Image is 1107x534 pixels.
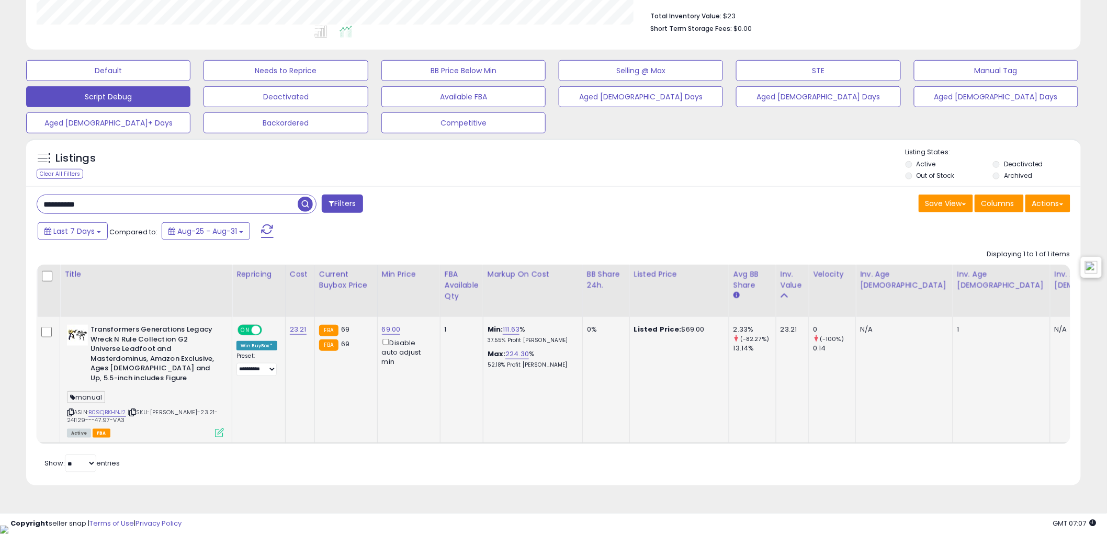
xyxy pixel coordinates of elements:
[1053,518,1097,528] span: 2025-09-8 07:07 GMT
[37,169,83,179] div: Clear All Filters
[26,86,190,107] button: Script Debug
[488,337,574,344] p: 37.55% Profit [PERSON_NAME]
[781,325,800,334] div: 23.21
[906,147,1081,157] p: Listing States:
[1004,171,1032,180] label: Archived
[975,195,1024,212] button: Columns
[26,60,190,81] button: Default
[177,226,237,236] span: Aug-25 - Aug-31
[236,341,277,350] div: Win BuyBox *
[488,361,574,369] p: 52.18% Profit [PERSON_NAME]
[38,222,108,240] button: Last 7 Days
[813,325,855,334] div: 0
[290,324,307,335] a: 23.21
[488,349,574,369] div: %
[587,269,625,291] div: BB Share 24h.
[381,112,546,133] button: Competitive
[488,269,578,280] div: Markup on Cost
[204,112,368,133] button: Backordered
[319,339,338,351] small: FBA
[587,325,622,334] div: 0%
[957,269,1046,291] div: Inv. Age [DEMOGRAPHIC_DATA]
[957,325,1042,334] div: 1
[483,265,582,317] th: The percentage added to the cost of goods (COGS) that forms the calculator for Min & Max prices.
[1025,195,1070,212] button: Actions
[505,349,529,359] a: 224.30
[109,227,157,237] span: Compared to:
[88,408,126,417] a: B09QBKHNJ2
[64,269,228,280] div: Title
[44,458,120,468] span: Show: entries
[733,344,776,353] div: 13.14%
[736,60,900,81] button: STE
[559,60,723,81] button: Selling @ Max
[67,325,88,346] img: 41cO9RQKCQL._SL40_.jpg
[322,195,363,213] button: Filters
[914,60,1078,81] button: Manual Tag
[261,326,277,335] span: OFF
[204,60,368,81] button: Needs to Reprice
[26,112,190,133] button: Aged [DEMOGRAPHIC_DATA]+ Days
[445,269,479,302] div: FBA Available Qty
[290,269,310,280] div: Cost
[914,86,1078,107] button: Aged [DEMOGRAPHIC_DATA] Days
[634,325,721,334] div: $69.00
[10,518,49,528] strong: Copyright
[634,324,682,334] b: Listed Price:
[736,86,900,107] button: Aged [DEMOGRAPHIC_DATA] Days
[53,226,95,236] span: Last 7 Days
[204,86,368,107] button: Deactivated
[488,325,574,344] div: %
[382,269,436,280] div: Min Price
[382,337,432,367] div: Disable auto adjust min
[987,249,1070,259] div: Displaying 1 to 1 of 1 items
[813,344,855,353] div: 0.14
[650,12,721,20] b: Total Inventory Value:
[236,269,281,280] div: Repricing
[341,324,349,334] span: 69
[91,325,218,385] b: Transformers Generations Legacy Wreck N Rule Collection G2 Universe Leadfoot and Masterdominus, A...
[382,324,401,335] a: 69.00
[488,324,503,334] b: Min:
[733,24,752,33] span: $0.00
[381,86,546,107] button: Available FBA
[67,325,224,436] div: ASIN:
[559,86,723,107] button: Aged [DEMOGRAPHIC_DATA] Days
[740,335,769,343] small: (-82.27%)
[813,269,851,280] div: Velocity
[860,269,948,291] div: Inv. Age [DEMOGRAPHIC_DATA]
[341,339,349,349] span: 69
[733,291,740,300] small: Avg BB Share.
[89,518,134,528] a: Terms of Use
[319,325,338,336] small: FBA
[1085,261,1098,274] img: icon48.png
[733,325,776,334] div: 2.33%
[781,269,804,291] div: Inv. value
[445,325,475,334] div: 1
[93,429,110,438] span: FBA
[67,391,105,403] span: manual
[733,269,772,291] div: Avg BB Share
[917,171,955,180] label: Out of Stock
[55,151,96,166] h5: Listings
[162,222,250,240] button: Aug-25 - Aug-31
[919,195,973,212] button: Save View
[503,324,519,335] a: 111.63
[381,60,546,81] button: BB Price Below Min
[67,408,218,424] span: | SKU: [PERSON_NAME]-23.21-241129---47.97-VA3
[860,325,945,334] div: N/A
[239,326,252,335] span: ON
[634,269,725,280] div: Listed Price
[236,353,277,376] div: Preset:
[1004,160,1043,168] label: Deactivated
[488,349,506,359] b: Max:
[10,519,182,529] div: seller snap | |
[67,429,91,438] span: All listings currently available for purchase on Amazon
[981,198,1014,209] span: Columns
[650,24,732,33] b: Short Term Storage Fees:
[917,160,936,168] label: Active
[319,269,373,291] div: Current Buybox Price
[820,335,844,343] small: (-100%)
[135,518,182,528] a: Privacy Policy
[650,9,1063,21] li: $23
